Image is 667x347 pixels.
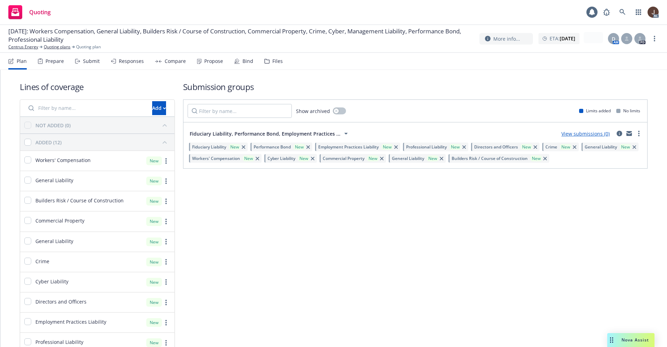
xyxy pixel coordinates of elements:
div: New [146,258,162,266]
span: ETA : [550,35,575,42]
input: Filter by name... [188,104,292,118]
span: [DATE]: Workers Compensation, General Liability, Builders Risk / Course of Construction, Commerci... [8,27,474,44]
div: New [146,197,162,205]
div: Prepare [46,58,64,64]
div: New [146,237,162,246]
div: Submit [83,58,100,64]
div: New [427,155,438,161]
button: More info... [479,33,533,45]
span: General Liability [35,237,73,245]
span: Quoting plan [76,44,101,50]
button: ADDED (12) [35,137,170,148]
div: Plan [17,58,27,64]
span: Crime [545,144,557,150]
span: Cyber Liability [35,278,68,285]
a: Centrus Energy [8,44,38,50]
a: more [162,157,170,165]
div: New [450,144,461,150]
a: more [635,129,643,138]
div: New [243,155,254,161]
a: more [162,298,170,307]
div: Limits added [579,108,611,114]
a: Quoting plans [44,44,71,50]
span: Builders Risk / Course of Construction [452,155,528,161]
div: New [229,144,240,150]
div: New [367,155,379,161]
div: New [146,318,162,327]
div: New [146,278,162,287]
button: Nova Assist [607,333,654,347]
span: Fiduciary Liability [192,144,226,150]
div: New [146,298,162,307]
div: New [381,144,393,150]
div: Compare [165,58,186,64]
span: Nova Assist [621,337,649,343]
span: General Liability [35,177,73,184]
span: Employment Practices Liability [35,318,106,325]
a: Switch app [632,5,645,19]
span: Professional Liability [406,144,447,150]
div: Bind [242,58,253,64]
div: Drag to move [607,333,616,347]
button: Add [152,101,166,115]
span: More info... [493,35,520,42]
a: more [650,34,659,43]
span: Fiduciary Liability, Performance Bond, Employment Practices ... [190,130,340,137]
span: Professional Liability [35,338,83,346]
a: more [162,258,170,266]
input: Filter by name... [24,101,148,115]
span: Builders Risk / Course of Construction [35,197,124,204]
span: Directors and Officers [35,298,87,305]
img: photo [648,7,659,18]
span: Commercial Property [35,217,84,224]
a: circleInformation [615,129,624,138]
span: Cyber Liability [267,155,295,161]
div: ADDED (12) [35,139,61,146]
a: more [162,318,170,327]
div: NOT ADDED (0) [35,122,71,129]
a: more [162,278,170,286]
span: Performance Bond [254,144,291,150]
div: New [560,144,571,150]
span: Directors and Officers [474,144,518,150]
a: more [162,217,170,226]
div: Propose [204,58,223,64]
span: General Liability [392,155,424,161]
a: Report a Bug [600,5,614,19]
div: New [146,156,162,165]
a: Search [616,5,629,19]
div: Files [272,58,283,64]
a: more [162,197,170,205]
h1: Lines of coverage [20,81,175,92]
div: New [146,217,162,226]
div: No limits [616,108,640,114]
div: New [298,155,310,161]
button: Fiduciary Liability, Performance Bond, Employment Practices ... [188,127,352,140]
button: NOT ADDED (0) [35,120,170,131]
a: more [162,237,170,246]
span: Workers' Compensation [35,156,91,164]
span: Quoting [29,9,51,15]
div: New [146,177,162,185]
a: more [162,177,170,185]
a: more [162,339,170,347]
span: Crime [35,258,49,265]
div: Responses [119,58,144,64]
span: Show archived [296,107,330,115]
span: General Liability [585,144,617,150]
h1: Submission groups [183,81,648,92]
a: View submissions (0) [561,130,610,137]
span: D [612,35,615,42]
div: New [521,144,532,150]
a: Quoting [6,2,53,22]
div: New [146,338,162,347]
div: New [620,144,631,150]
a: mail [625,129,633,138]
strong: [DATE] [560,35,575,42]
span: Workers' Compensation [192,155,240,161]
div: New [294,144,305,150]
span: Commercial Property [323,155,364,161]
span: Employment Practices Liability [318,144,379,150]
div: New [530,155,542,161]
